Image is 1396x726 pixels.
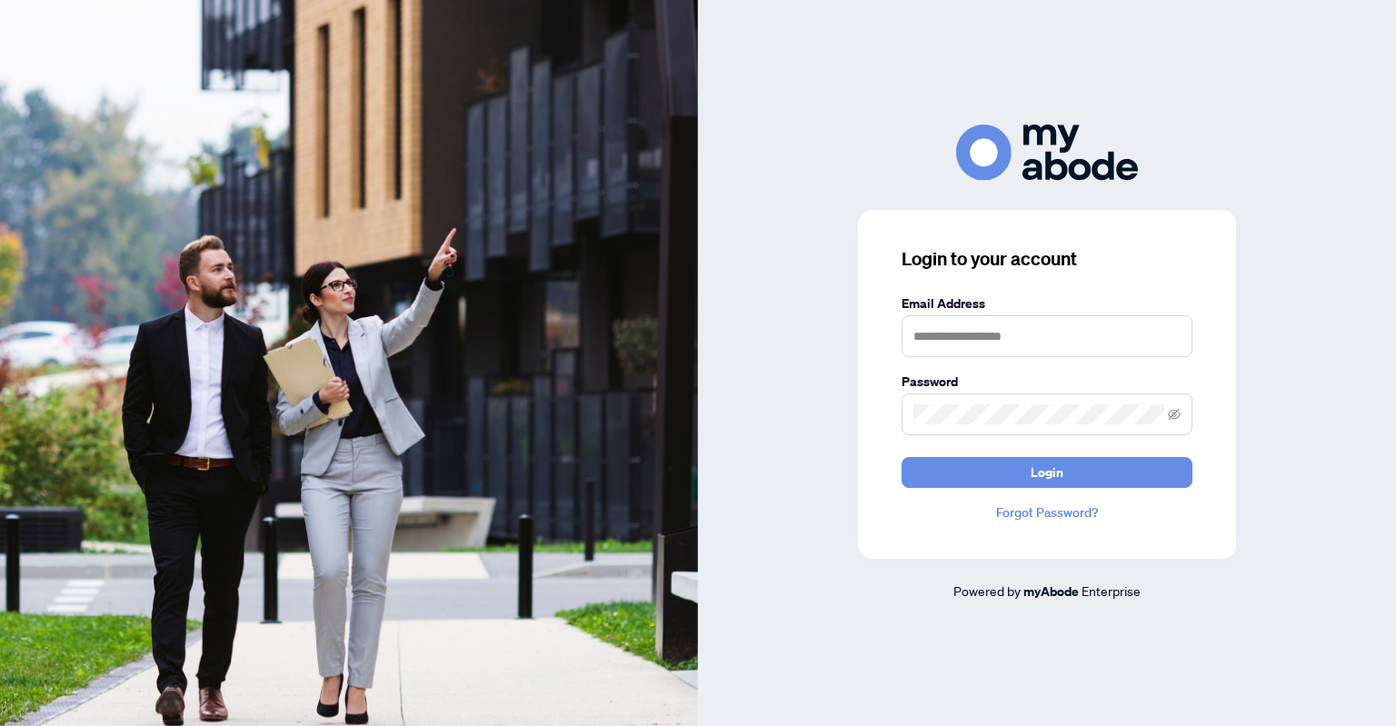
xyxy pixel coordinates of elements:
img: ma-logo [956,124,1138,180]
span: Powered by [953,582,1021,599]
h3: Login to your account [902,246,1192,272]
label: Password [902,372,1192,392]
span: Login [1031,458,1063,487]
a: myAbode [1023,582,1079,602]
label: Email Address [902,293,1192,313]
span: Enterprise [1082,582,1141,599]
span: eye-invisible [1168,408,1181,421]
a: Forgot Password? [902,502,1192,522]
button: Login [902,457,1192,488]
